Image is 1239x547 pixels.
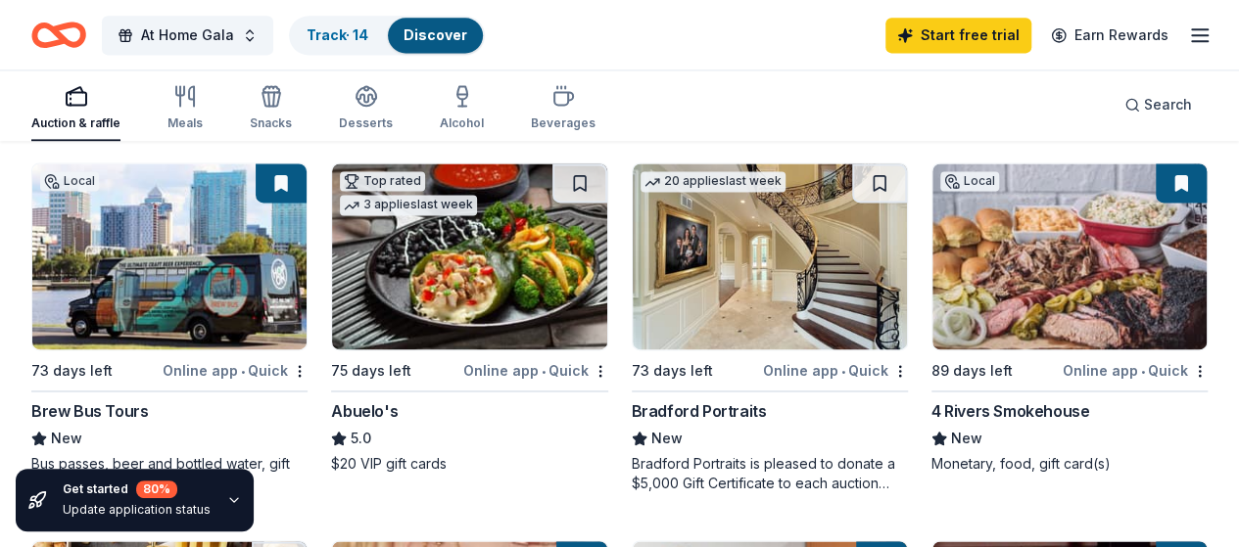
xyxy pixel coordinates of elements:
button: Meals [167,76,203,141]
div: Snacks [250,115,292,131]
button: Desserts [339,76,393,141]
button: Snacks [250,76,292,141]
div: Brew Bus Tours [31,399,148,423]
span: • [1141,363,1145,379]
div: Top rated [340,171,425,191]
img: Image for Abuelo's [332,163,606,349]
button: Alcohol [440,76,484,141]
button: Beverages [531,76,596,141]
a: Image for Bradford Portraits20 applieslast week73 days leftOnline app•QuickBradford PortraitsNewB... [632,162,908,493]
div: Online app Quick [163,358,308,383]
div: 80 % [136,480,177,498]
a: Discover [404,26,467,43]
img: Image for Brew Bus Tours [32,163,307,349]
div: Online app Quick [1063,358,1208,383]
span: • [841,363,845,379]
span: • [241,363,245,379]
div: Online app Quick [763,358,908,383]
div: Auction & raffle [31,115,120,131]
span: New [951,427,982,450]
div: Get started [63,480,211,498]
a: Track· 14 [307,26,368,43]
div: Meals [167,115,203,131]
div: $20 VIP gift cards [331,454,607,474]
div: Beverages [531,115,596,131]
div: Abuelo's [331,399,398,423]
button: Auction & raffle [31,76,120,141]
div: 89 days left [931,359,1013,383]
div: Local [940,171,999,191]
div: 3 applies last week [340,195,477,215]
span: • [542,363,546,379]
span: At Home Gala [141,23,234,47]
span: 5.0 [351,427,371,450]
div: 20 applies last week [641,171,786,192]
div: Monetary, food, gift card(s) [931,454,1208,474]
div: 4 Rivers Smokehouse [931,399,1089,423]
span: Search [1144,93,1192,116]
a: Home [31,12,86,58]
a: Image for Brew Bus ToursLocal73 days leftOnline app•QuickBrew Bus ToursNewBus passes, beer and bo... [31,162,308,493]
div: Bradford Portraits [632,399,767,423]
span: New [51,427,82,450]
div: Local [40,171,99,191]
img: Image for Bradford Portraits [633,163,907,349]
div: Online app Quick [463,358,608,383]
img: Image for 4 Rivers Smokehouse [932,163,1207,349]
a: Image for Abuelo's Top rated3 applieslast week75 days leftOnline app•QuickAbuelo's5.0$20 VIP gift... [331,162,607,474]
div: 73 days left [31,359,113,383]
button: At Home Gala [102,16,273,55]
div: Alcohol [440,115,484,131]
div: 73 days left [632,359,713,383]
a: Earn Rewards [1039,18,1180,53]
div: Desserts [339,115,393,131]
a: Image for 4 Rivers SmokehouseLocal89 days leftOnline app•Quick4 Rivers SmokehouseNewMonetary, foo... [931,162,1208,474]
button: Search [1109,85,1208,124]
div: Update application status [63,502,211,518]
a: Start free trial [885,18,1031,53]
span: New [651,427,683,450]
div: Bradford Portraits is pleased to donate a $5,000 Gift Certificate to each auction event, which in... [632,454,908,493]
button: Track· 14Discover [289,16,485,55]
div: 75 days left [331,359,411,383]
